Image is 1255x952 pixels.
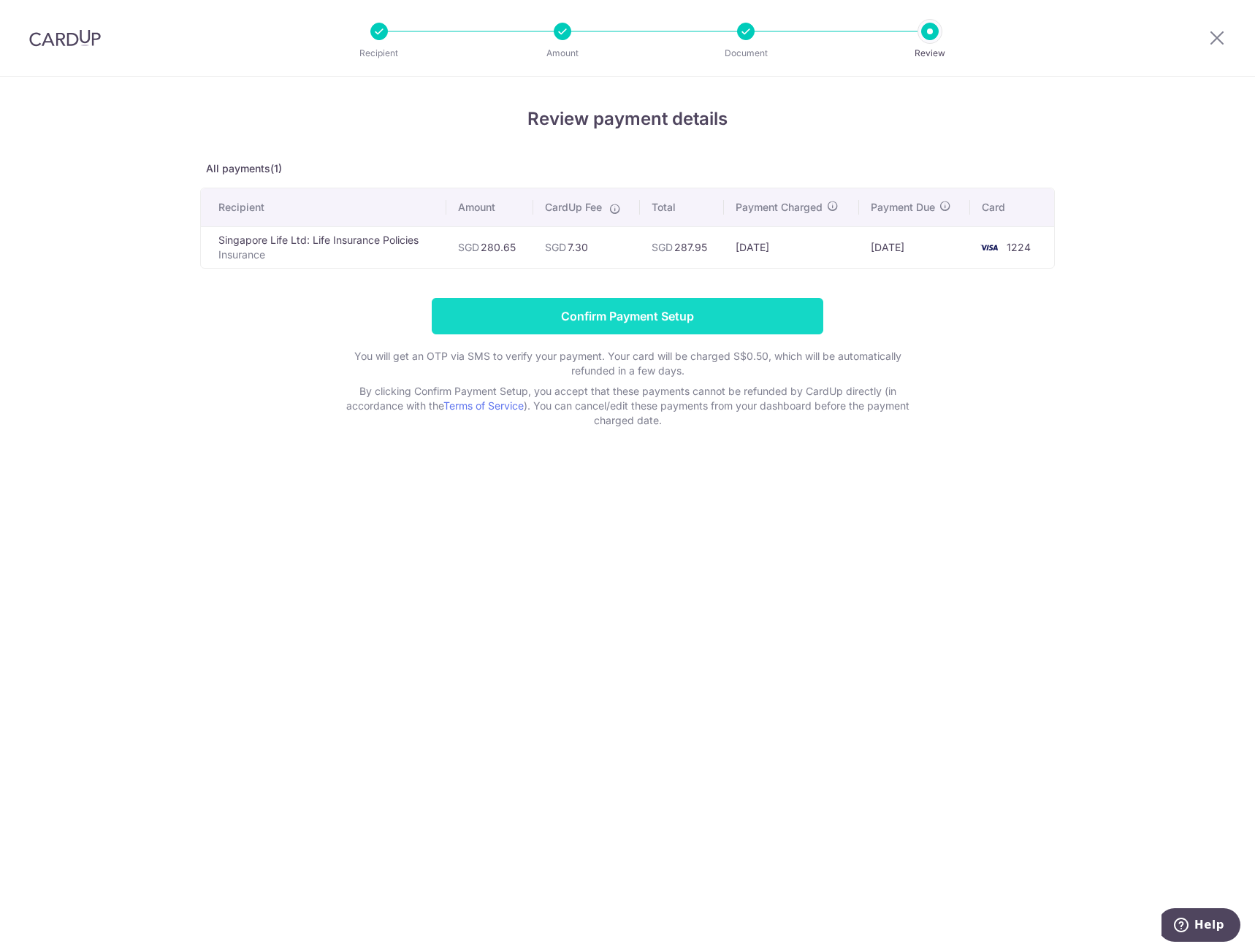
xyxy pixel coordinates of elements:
[446,226,533,268] td: 280.65
[533,226,640,268] td: 7.30
[970,188,1054,226] th: Card
[1007,241,1031,253] span: 1224
[876,46,984,61] p: Review
[1161,908,1240,945] iframe: Opens a widget where you can find more information
[692,46,800,61] p: Document
[443,399,524,412] a: Terms of Service
[335,384,920,428] p: By clicking Confirm Payment Setup, you accept that these payments cannot be refunded by CardUp di...
[736,200,823,215] span: Payment Charged
[640,226,725,268] td: 287.95
[432,298,823,334] input: Confirm Payment Setup
[508,46,617,61] p: Amount
[201,188,446,226] th: Recipient
[218,247,435,262] p: Insurance
[724,226,859,268] td: [DATE]
[545,200,602,215] span: CardUp Fee
[545,241,566,253] span: SGD
[29,29,101,47] img: CardUp
[458,241,479,253] span: SGD
[446,188,533,226] th: Amount
[335,349,920,378] p: You will get an OTP via SMS to verify your payment. Your card will be charged S$0.50, which will ...
[200,106,1055,132] h4: Review payment details
[871,200,935,215] span: Payment Due
[859,226,970,268] td: [DATE]
[200,161,1055,176] p: All payments(1)
[640,188,725,226] th: Total
[325,46,433,61] p: Recipient
[974,239,1004,256] img: <span class="translation_missing" title="translation missing: en.account_steps.new_confirm_form.b...
[201,226,446,268] td: Singapore Life Ltd: Life Insurance Policies
[652,241,673,253] span: SGD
